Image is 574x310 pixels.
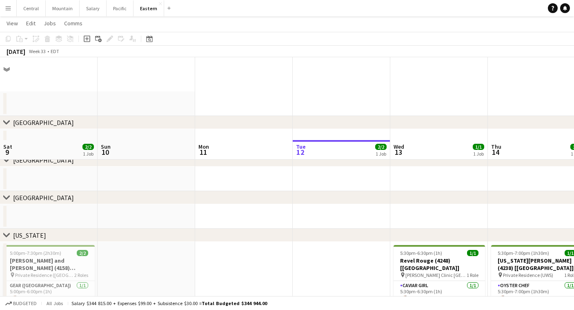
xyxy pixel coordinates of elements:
[82,144,94,150] span: 2/2
[394,143,404,150] span: Wed
[77,250,88,256] span: 2/2
[197,147,209,157] span: 11
[473,144,484,150] span: 1/1
[3,257,95,272] h3: [PERSON_NAME] and [PERSON_NAME] (4158) [[GEOGRAPHIC_DATA]]
[467,250,478,256] span: 1/1
[133,0,164,16] button: Eastern
[467,272,478,278] span: 1 Role
[295,147,306,157] span: 12
[83,151,93,157] div: 1 Job
[473,151,484,157] div: 1 Job
[394,257,485,272] h3: Revel Rouge (4248) [[GEOGRAPHIC_DATA]]
[3,281,95,309] app-card-role: Gear ([GEOGRAPHIC_DATA])1/15:00pm-6:00pm (1h)[PERSON_NAME]
[202,300,267,306] span: Total Budgeted $344 944.00
[490,147,501,157] span: 14
[498,250,549,256] span: 5:30pm-7:00pm (1h30m)
[4,299,38,308] button: Budgeted
[394,281,485,309] app-card-role: Caviar Girl1/15:30pm-6:30pm (1h)[PERSON_NAME]
[15,272,74,278] span: Private Residence ([GEOGRAPHIC_DATA], [GEOGRAPHIC_DATA])
[100,147,111,157] span: 10
[375,144,387,150] span: 2/2
[107,0,133,16] button: Pacific
[13,156,74,164] div: [GEOGRAPHIC_DATA]
[3,143,12,150] span: Sat
[26,20,36,27] span: Edit
[2,147,12,157] span: 9
[491,143,501,150] span: Thu
[3,18,21,29] a: View
[101,143,111,150] span: Sun
[61,18,86,29] a: Comms
[17,0,46,16] button: Central
[46,0,80,16] button: Mountain
[40,18,59,29] a: Jobs
[44,20,56,27] span: Jobs
[51,48,59,54] div: EDT
[23,18,39,29] a: Edit
[27,48,47,54] span: Week 33
[80,0,107,16] button: Salary
[10,250,61,256] span: 5:00pm-7:30pm (2h30m)
[198,143,209,150] span: Mon
[13,118,74,127] div: [GEOGRAPHIC_DATA]
[400,250,442,256] span: 5:30pm-6:30pm (1h)
[7,47,25,56] div: [DATE]
[7,20,18,27] span: View
[13,231,46,239] div: [US_STATE]
[392,147,404,157] span: 13
[71,300,267,306] div: Salary $344 815.00 + Expenses $99.00 + Subsistence $30.00 =
[503,272,553,278] span: Private Residence (UWS)
[296,143,306,150] span: Tue
[13,194,74,202] div: [GEOGRAPHIC_DATA]
[405,272,467,278] span: [PERSON_NAME] Clinic [GEOGRAPHIC_DATA]
[64,20,82,27] span: Comms
[394,245,485,309] app-job-card: 5:30pm-6:30pm (1h)1/1Revel Rouge (4248) [[GEOGRAPHIC_DATA]] [PERSON_NAME] Clinic [GEOGRAPHIC_DATA...
[45,300,65,306] span: All jobs
[74,272,88,278] span: 2 Roles
[376,151,386,157] div: 1 Job
[13,301,37,306] span: Budgeted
